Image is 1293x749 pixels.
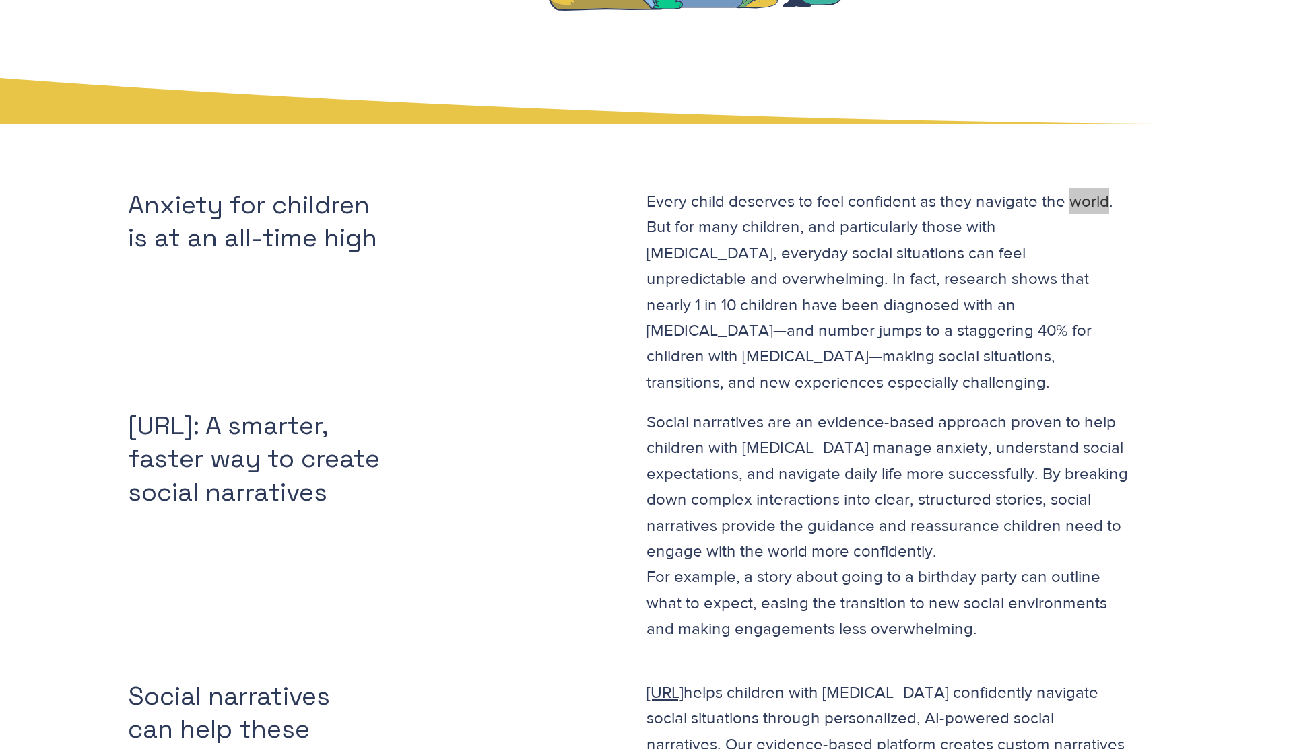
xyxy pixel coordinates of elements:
[128,409,380,509] h2: [URL]: A smarter, faster way to create social narratives
[646,192,1113,391] span: Every child deserves to feel confident as they navigate the world. But for many children, and par...
[646,567,1107,637] span: For example, a story about going to a birthday party can outline what to expect, easing the trans...
[128,188,380,255] h2: Anxiety for children is at an all-time high
[646,413,1128,560] span: Social narratives are an evidence-based approach proven to help children with [MEDICAL_DATA] mana...
[646,683,684,701] a: [URL]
